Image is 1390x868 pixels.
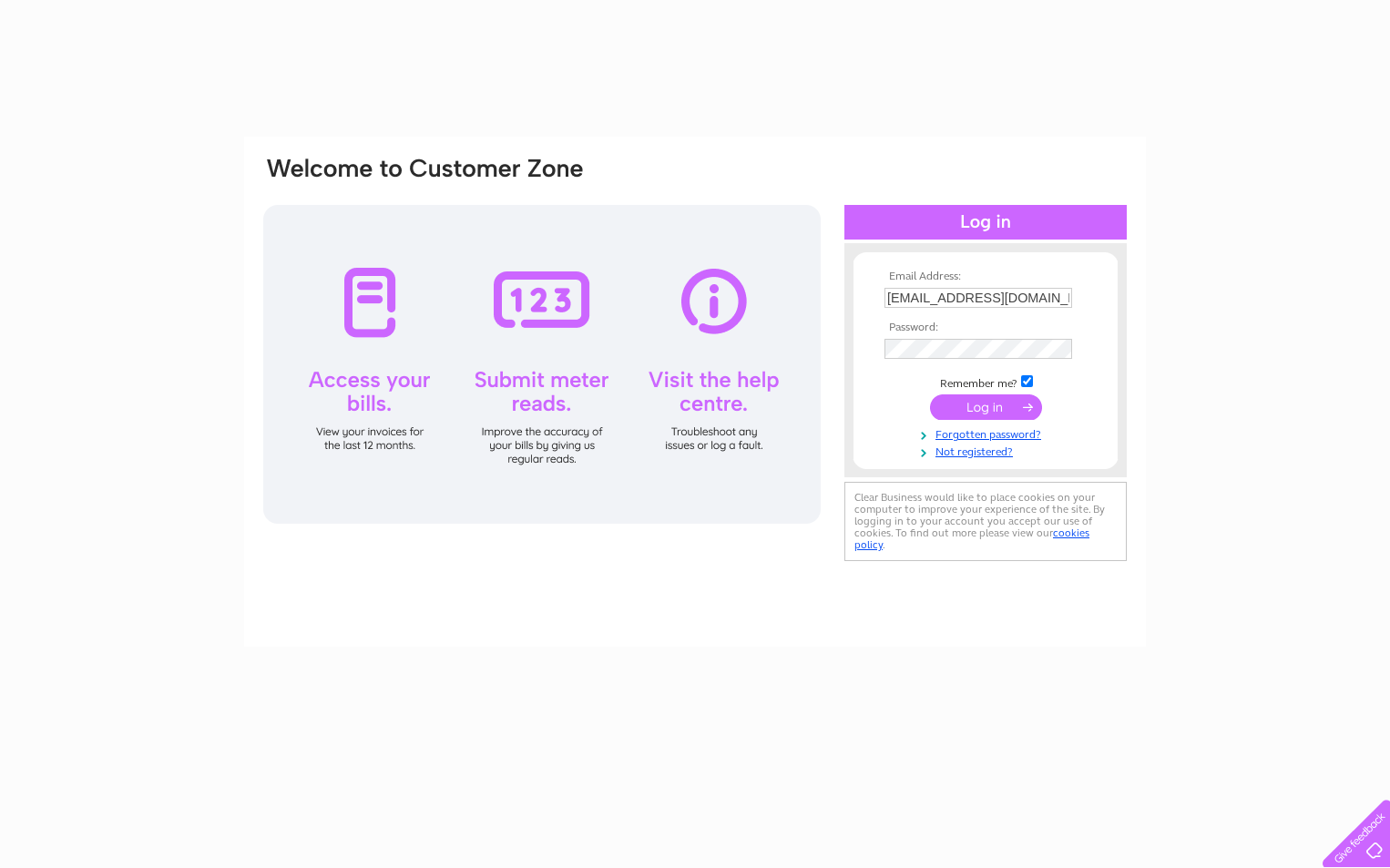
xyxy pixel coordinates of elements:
th: Email Address: [880,271,1091,283]
div: Clear Business would like to place cookies on your computer to improve your experience of the sit... [844,482,1127,561]
td: Remember me? [880,373,1091,391]
a: Forgotten password? [884,424,1091,442]
input: Submit [930,394,1042,420]
a: Not registered? [884,442,1091,459]
th: Password: [880,322,1091,334]
a: cookies policy [854,526,1089,551]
